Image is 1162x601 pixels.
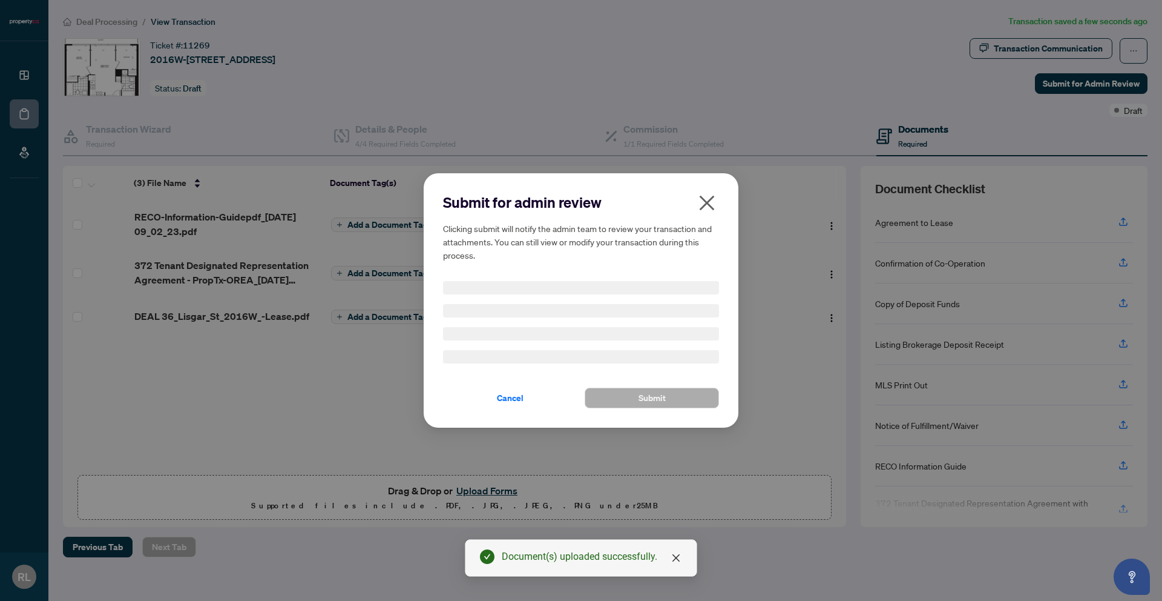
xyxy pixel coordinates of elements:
[443,388,577,408] button: Cancel
[669,551,683,565] a: Close
[443,193,719,212] h2: Submit for admin review
[480,550,494,564] span: check-circle
[443,222,719,262] h5: Clicking submit will notify the admin team to review your transaction and attachments. You can st...
[1114,559,1150,595] button: Open asap
[671,553,681,563] span: close
[502,550,682,564] div: Document(s) uploaded successfully.
[697,193,717,213] span: close
[585,388,719,408] button: Submit
[497,388,524,408] span: Cancel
